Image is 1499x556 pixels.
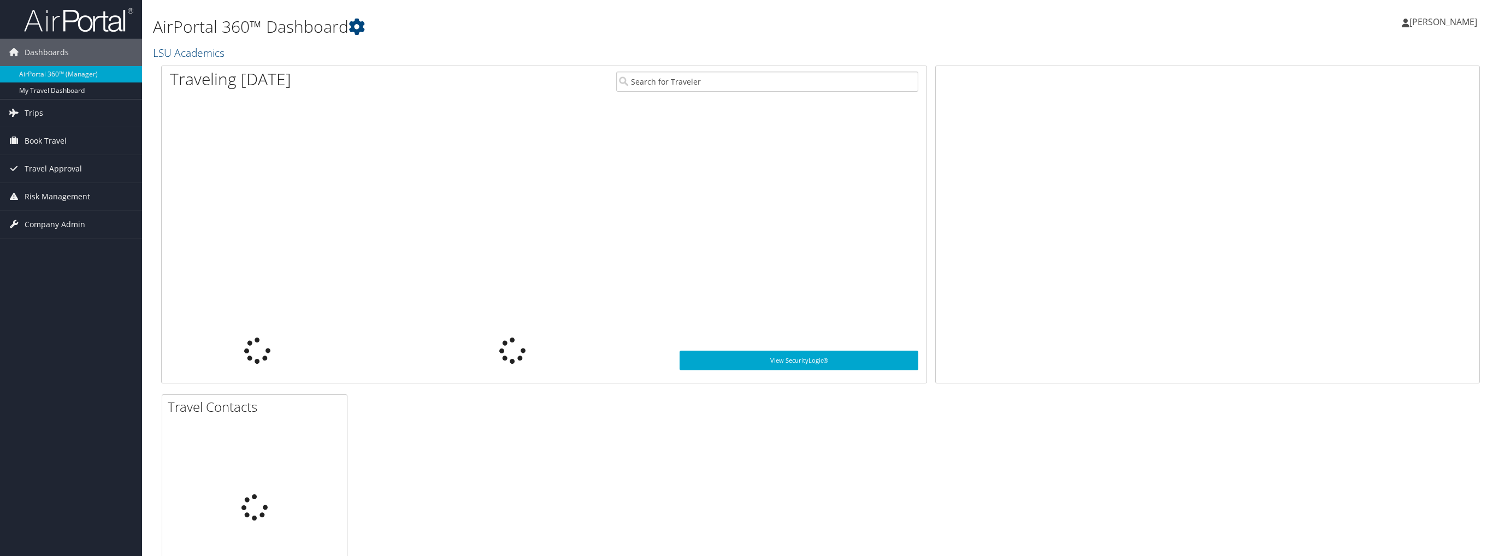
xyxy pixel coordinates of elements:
[25,155,82,182] span: Travel Approval
[616,72,918,92] input: Search for Traveler
[153,15,1043,38] h1: AirPortal 360™ Dashboard
[1402,5,1488,38] a: [PERSON_NAME]
[25,127,67,155] span: Book Travel
[25,183,90,210] span: Risk Management
[170,68,291,91] h1: Traveling [DATE]
[168,398,347,416] h2: Travel Contacts
[1409,16,1477,28] span: [PERSON_NAME]
[24,7,133,33] img: airportal-logo.png
[25,99,43,127] span: Trips
[25,39,69,66] span: Dashboards
[153,45,227,60] a: LSU Academics
[25,211,85,238] span: Company Admin
[680,351,918,370] a: View SecurityLogic®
